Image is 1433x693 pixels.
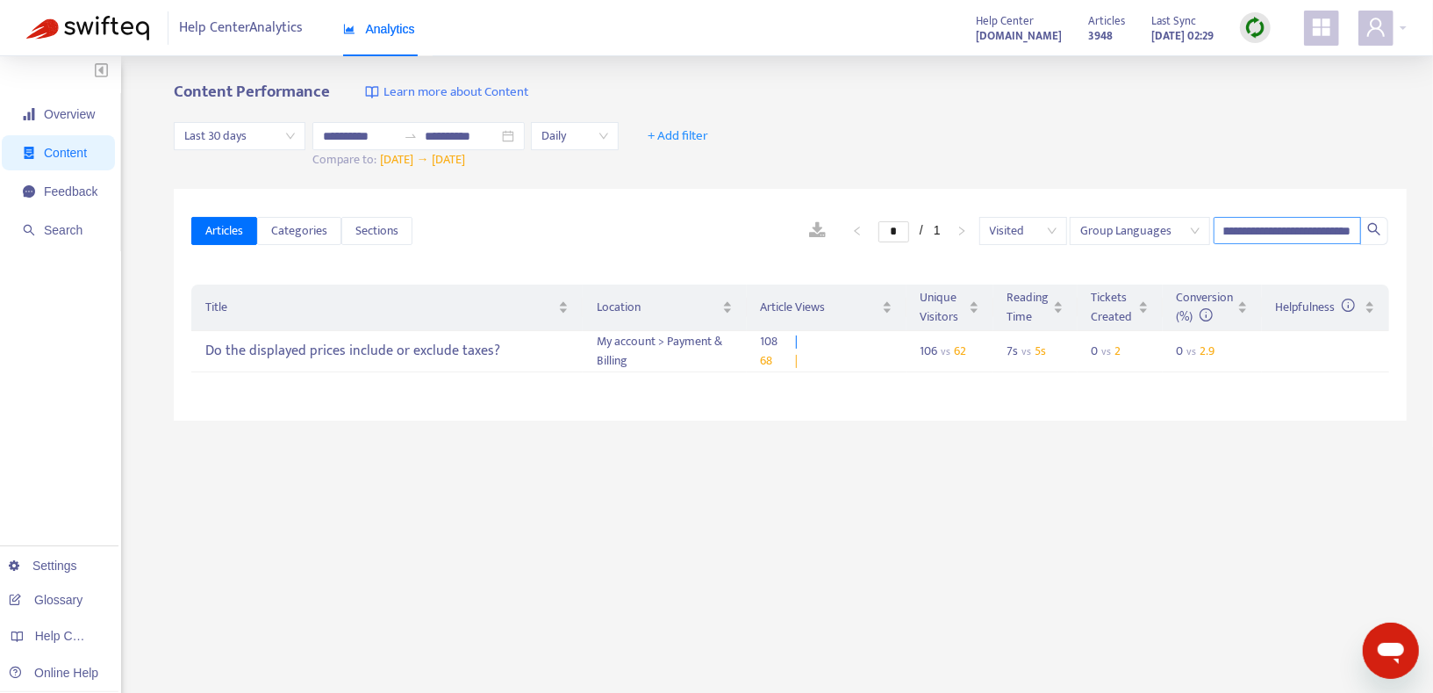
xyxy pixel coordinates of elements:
[1114,341,1121,361] span: 2
[761,298,878,317] span: Article Views
[583,285,746,331] th: Location
[380,149,413,170] span: [DATE]
[44,184,97,199] span: Feedback
[1177,287,1234,327] span: Conversion (%)
[23,224,35,236] span: search
[1151,11,1196,31] span: Last Sync
[26,16,149,40] img: Swifteq
[761,351,796,371] div: 68
[843,220,871,242] button: left
[976,25,1062,46] a: [DOMAIN_NAME]
[634,122,721,150] button: + Add filter
[23,108,35,120] span: signal
[271,221,327,241] span: Categories
[1078,285,1163,331] th: Tickets Created
[23,147,35,159] span: container
[921,342,979,361] div: 106
[747,285,906,331] th: Article Views
[1276,297,1356,317] span: Helpfulness
[205,221,243,241] span: Articles
[1007,342,1064,361] div: 7 s
[761,332,796,351] div: 108
[205,337,569,366] div: Do the displayed prices include or exclude taxes?
[906,285,993,331] th: Unique Visitors
[365,83,528,103] a: Learn more about Content
[993,285,1078,331] th: Reading Time
[1200,341,1214,361] span: 2.9
[312,149,376,170] span: Compare to:
[404,129,418,143] span: to
[205,298,555,317] span: Title
[1367,222,1381,236] span: search
[341,217,412,245] button: Sections
[1363,623,1419,679] iframe: Button to launch messaging window
[852,226,863,236] span: left
[257,217,341,245] button: Categories
[174,78,330,105] b: Content Performance
[1186,343,1196,360] span: vs
[383,83,528,103] span: Learn more about Content
[343,23,355,35] span: area-chart
[1080,218,1200,244] span: Group Languages
[957,226,967,236] span: right
[1311,17,1332,38] span: appstore
[976,11,1034,31] span: Help Center
[1088,26,1113,46] strong: 3948
[920,223,923,237] span: /
[9,559,77,573] a: Settings
[191,217,257,245] button: Articles
[1177,342,1215,361] div: 0
[948,220,976,242] li: Next Page
[990,218,1057,244] span: Visited
[921,288,965,327] span: Unique Visitors
[23,185,35,198] span: message
[365,85,379,99] img: image-link
[1092,342,1127,361] div: 0
[1007,288,1050,327] span: Reading Time
[180,11,304,45] span: Help Center Analytics
[416,149,428,170] span: →
[597,298,718,317] span: Location
[1244,17,1266,39] img: sync.dc5367851b00ba804db3.png
[948,220,976,242] button: right
[44,146,87,160] span: Content
[583,331,746,372] td: My account > Payment & Billing
[843,220,871,242] li: Previous Page
[1035,341,1046,361] span: 5 s
[976,26,1062,46] strong: [DOMAIN_NAME]
[1365,17,1386,38] span: user
[9,666,98,680] a: Online Help
[1092,288,1135,327] span: Tickets Created
[355,221,398,241] span: Sections
[35,629,107,643] span: Help Centers
[941,343,950,360] span: vs
[1151,26,1214,46] strong: [DATE] 02:29
[541,123,608,149] span: Daily
[44,223,82,237] span: Search
[954,341,966,361] span: 62
[648,126,708,147] span: + Add filter
[1101,343,1111,360] span: vs
[9,593,82,607] a: Glossary
[404,129,418,143] span: swap-right
[1021,343,1031,360] span: vs
[1088,11,1125,31] span: Articles
[191,285,583,331] th: Title
[44,107,95,121] span: Overview
[184,123,295,149] span: Last 30 days
[432,149,465,170] span: [DATE]
[878,220,941,242] li: 1/1
[343,22,415,36] span: Analytics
